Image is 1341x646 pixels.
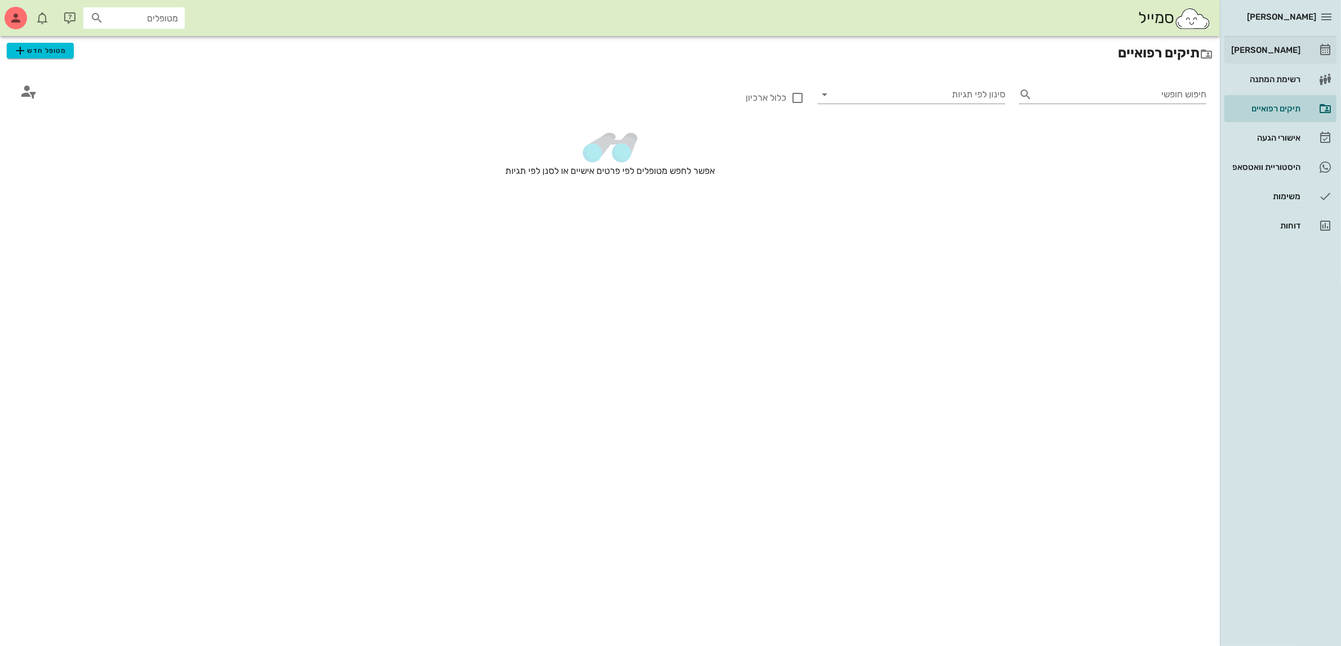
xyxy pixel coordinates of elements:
[581,131,638,164] img: telescope.1f74601d.png
[1229,163,1300,172] div: היסטוריית וואטסאפ
[1138,6,1211,30] div: סמייל
[14,44,66,57] span: מטופל חדש
[1229,221,1300,230] div: דוחות
[818,86,1005,104] div: סינון לפי תגיות
[1224,37,1336,64] a: [PERSON_NAME]
[1224,183,1336,210] a: משימות
[1229,104,1300,113] div: תיקים רפואיים
[7,122,1213,214] div: אפשר לחפש מטופלים לפי פרטים אישיים או לסנן לפי תגיות
[7,43,74,59] button: מטופל חדש
[1224,95,1336,122] a: תיקים רפואיים
[7,43,1213,63] h2: תיקים רפואיים
[1224,212,1336,239] a: דוחות
[33,9,40,16] span: תג
[1224,154,1336,181] a: היסטוריית וואטסאפ
[1224,124,1336,151] a: אישורי הגעה
[1229,133,1300,142] div: אישורי הגעה
[1174,7,1211,30] img: SmileCloud logo
[1224,66,1336,93] a: רשימת המתנה
[1229,46,1300,55] div: [PERSON_NAME]
[1247,12,1316,22] span: [PERSON_NAME]
[14,77,43,106] button: חיפוש מתקדם
[617,92,786,104] label: כלול ארכיון
[1229,192,1300,201] div: משימות
[1229,75,1300,84] div: רשימת המתנה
